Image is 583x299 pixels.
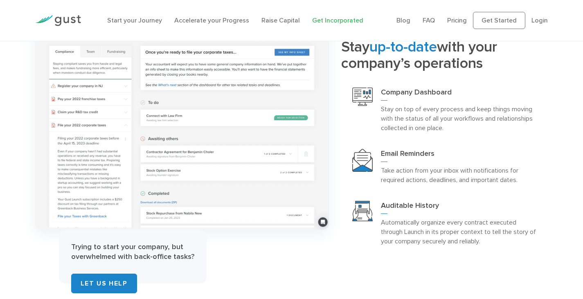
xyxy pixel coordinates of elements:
[352,149,373,172] img: Email
[381,149,536,162] h3: Email Reminders
[341,39,547,71] h2: Stay with your company’s operations
[71,274,137,293] a: Let Us Help
[381,201,536,214] h3: Auditable History
[35,15,81,26] img: Gust Logo
[107,16,162,24] a: Start your Journey
[312,16,363,24] a: Get Incorporated
[71,243,183,251] strong: Trying to start your company, but
[174,16,249,24] a: Accelerate your Progress
[381,218,536,246] p: Automatically organize every contract executed through Launch in its proper context to tell the s...
[352,201,373,221] img: Audit
[447,16,467,24] a: Pricing
[423,16,435,24] a: FAQ
[352,88,373,106] img: Company
[531,16,548,24] a: Login
[261,16,300,24] a: Raise Capital
[71,252,194,261] strong: overwhelmed with back-office tasks?
[473,12,525,29] a: Get Started
[381,104,536,133] p: Stay on top of every process and keep things moving with the status of all your workflows and rel...
[396,16,410,24] a: Blog
[381,88,536,101] h3: Company Dashboard
[369,38,437,56] span: up-to-date
[381,166,536,184] p: Take action from your inbox with notifications for required actions, deadlines, and important dates.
